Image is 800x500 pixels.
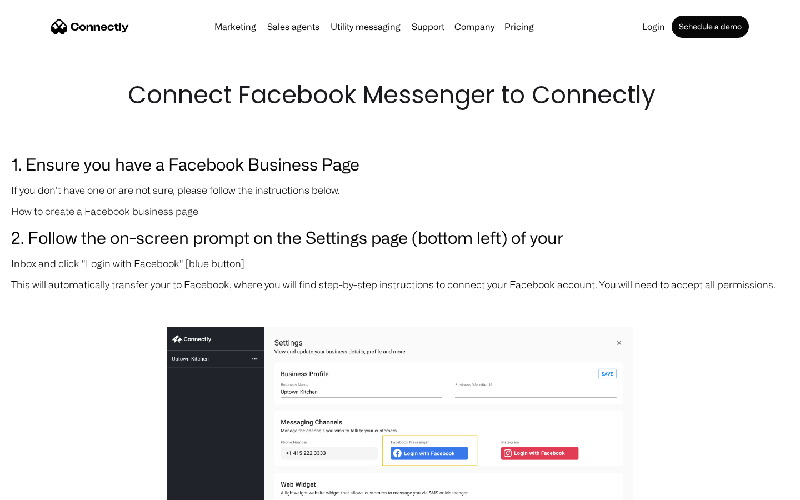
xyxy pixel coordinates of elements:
div: Company [454,19,494,34]
a: Sales agents [263,22,324,31]
aside: Language selected: English [11,481,67,496]
p: If you don't have one or are not sure, please follow the instructions below. [11,182,789,198]
a: Marketing [210,22,261,31]
h3: 2. Follow the on-screen prompt on the Settings page (bottom left) of your [11,224,789,250]
p: Inbox and click "Login with Facebook" [blue button] [11,256,789,271]
a: Login [638,22,669,31]
a: How to create a Facebook business page [11,206,198,217]
p: This will automatically transfer your to Facebook, where you will find step-by-step instructions ... [11,277,789,292]
a: Support [407,22,449,31]
h3: 1. Ensure you have a Facebook Business Page [11,151,789,177]
h1: Connect Facebook Messenger to Connectly [128,78,672,112]
p: ‍ [11,298,789,313]
a: Pricing [500,22,538,31]
a: Utility messaging [326,22,405,31]
a: Schedule a demo [672,16,749,38]
ul: Language list [22,481,67,496]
